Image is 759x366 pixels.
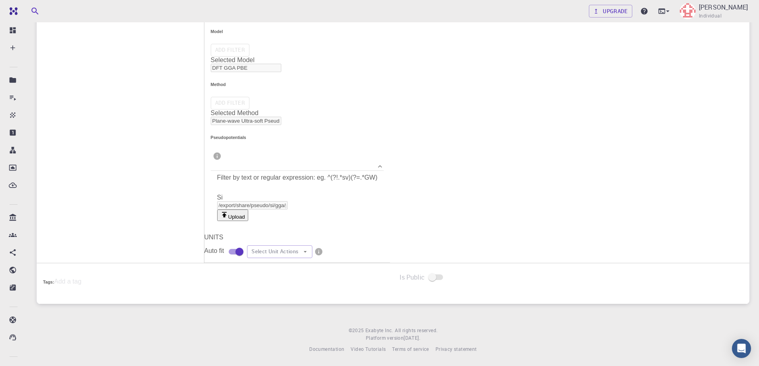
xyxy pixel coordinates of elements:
[435,345,477,353] a: Privacy statement
[400,272,425,282] span: Is Public
[16,6,45,13] span: Support
[211,57,255,63] label: Selected Model
[247,245,312,258] button: Select Unit Actions
[54,276,125,288] input: Add a tag
[204,234,224,241] span: UNITS
[699,2,748,12] p: [PERSON_NAME]
[211,29,384,34] h6: Model
[392,345,429,353] a: Terms of service
[217,194,378,201] div: Si
[351,345,386,353] a: Video Tutorials
[732,339,751,358] div: Open Intercom Messenger
[211,125,384,170] div: Pseudopotentialsinfo
[309,345,344,353] a: Documentation
[366,334,404,342] span: Platform version
[6,7,18,15] img: logo
[404,335,420,341] span: [DATE] .
[351,346,386,352] span: Video Tutorials
[217,174,378,181] label: Filter by text or regular expression: eg. ^(?!.*sv)(?=.*GW)
[392,346,429,352] span: Terms of service
[435,346,477,352] span: Privacy statement
[365,327,393,333] span: Exabyte Inc.
[589,5,632,18] a: Upgrade
[365,327,393,335] a: Exabyte Inc.
[211,64,281,72] input: Select a model
[309,346,344,352] span: Documentation
[204,247,224,254] p: Auto fit
[699,12,722,20] span: Individual
[211,150,224,162] button: info
[395,327,437,335] span: All rights reserved.
[312,245,325,258] button: info
[211,135,246,140] h6: Pseudopotentials
[43,280,54,284] h6: Tags:
[404,334,420,342] a: [DATE].
[217,209,248,221] button: Upload
[680,3,696,19] img: Anirban Pal
[211,110,259,116] label: Selected Method
[211,117,281,125] input: Select a method
[349,327,365,335] span: © 2025
[211,82,384,87] h6: Method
